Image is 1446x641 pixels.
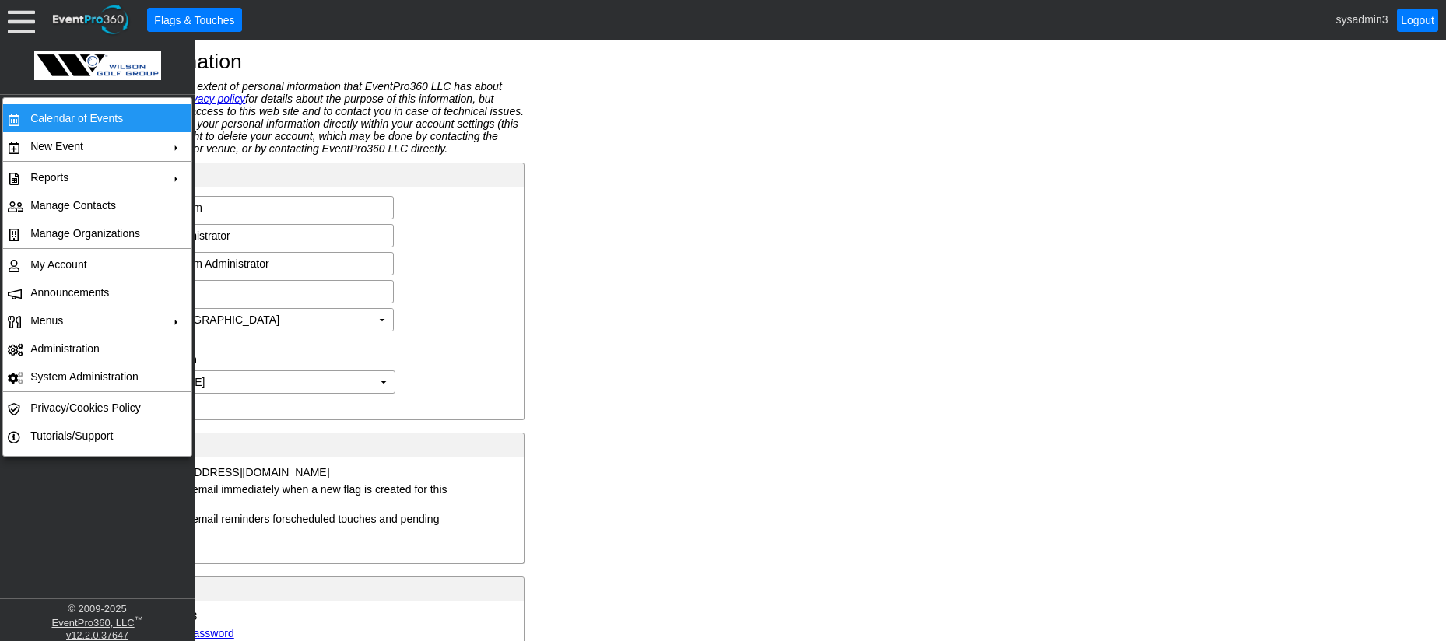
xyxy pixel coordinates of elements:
div: Notifications [61,436,521,454]
a: v12.2.0.37647 [66,630,128,641]
label: Send email immediately when a new flag is created for this user [163,483,447,508]
div: [EMAIL_ADDRESS][DOMAIN_NAME] [145,466,329,478]
tr: Announcements [3,278,191,306]
tr: Privacy/Cookies Policy [3,394,191,422]
div: User Credentials [61,580,521,597]
td: My Account [24,250,163,278]
td: Privacy/Cookies Policy [24,394,163,422]
h1: Account Information [58,51,1388,72]
label: Send email reminders for [163,513,439,538]
td: Reports [24,163,163,191]
sup: ™ [135,615,143,624]
td: Tutorials/Support [24,422,163,450]
tr: Administration [3,335,191,363]
td: Menus [24,306,163,335]
tr: Tutorials/Support [3,422,191,450]
tr: Menus [3,306,191,335]
a: EventPro360, LLC [51,617,134,629]
div: System [160,353,451,366]
td: Administration [24,335,163,363]
tr: New Event [3,132,191,160]
td: Announcements [24,278,163,306]
span: sysadmin3 [1336,12,1388,25]
a: privacy policy [180,93,245,105]
div: User Identification [61,166,521,184]
tr: System Administration [3,363,191,391]
div: © 2009- 2025 [4,603,191,615]
div: Menu: Click or 'Crtl+M' to toggle menu open/close [8,6,35,33]
tr: My Account [3,250,191,278]
span: scheduled touches and pending flags [163,513,439,538]
span: Flags & Touches [151,12,237,28]
td: Manage Organizations [24,219,163,247]
td: sysadmin3 [142,608,516,625]
td: New Event [24,132,163,160]
img: EventPro360 [51,2,132,37]
td: Manage Contacts [24,191,163,219]
tr: Manage Organizations [3,219,191,247]
tr: Manage Contacts [3,191,191,219]
td: Calendar of Events [24,104,163,132]
tr: Calendar of Events [3,104,191,132]
img: Logo [34,39,161,92]
tr: Reports [3,163,191,191]
div: The information below is the extent of personal information that EventPro360 LLC has about you. Y... [58,80,525,155]
a: Logout [1397,9,1438,32]
td: System Administration [24,363,163,391]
